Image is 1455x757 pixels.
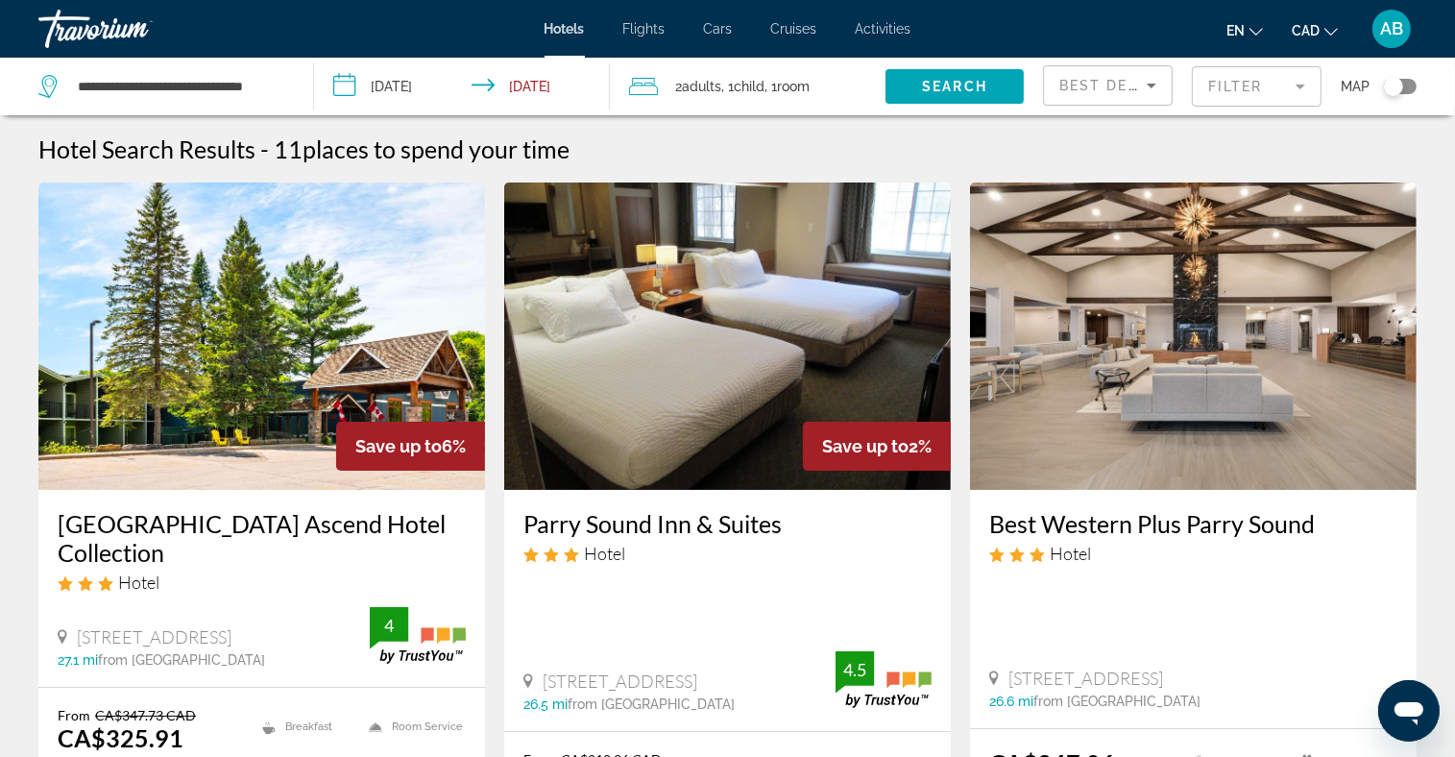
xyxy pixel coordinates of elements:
a: Travorium [38,4,230,54]
span: Room [777,79,810,94]
div: 3 star Hotel [989,543,1397,564]
a: Flights [623,21,666,37]
img: Hotel image [970,183,1417,490]
a: Parry Sound Inn & Suites [523,509,932,538]
img: Hotel image [38,183,485,490]
button: Search [885,69,1024,104]
button: Filter [1192,65,1322,108]
span: Map [1341,73,1370,100]
h1: Hotel Search Results [38,134,255,163]
del: CA$347.73 CAD [95,707,196,723]
a: Cruises [771,21,817,37]
span: Best Deals [1059,78,1159,93]
a: Best Western Plus Parry Sound [989,509,1397,538]
span: , 1 [721,73,764,100]
span: Hotel [584,543,625,564]
mat-select: Sort by [1059,74,1156,97]
li: Breakfast [253,707,359,745]
a: Activities [856,21,911,37]
span: Hotel [1050,543,1091,564]
div: 3 star Hotel [523,543,932,564]
div: 4.5 [836,658,874,681]
span: 26.5 mi [523,696,568,712]
span: 26.6 mi [989,694,1033,709]
span: [STREET_ADDRESS] [1008,668,1163,689]
button: User Menu [1367,9,1417,49]
img: Hotel image [504,183,951,490]
span: places to spend your time [303,134,570,163]
iframe: Кнопка запуска окна обмена сообщениями [1378,680,1440,742]
img: trustyou-badge.svg [370,607,466,664]
div: 3 star Hotel [58,572,466,593]
span: from [GEOGRAPHIC_DATA] [568,696,735,712]
li: Room Service [359,707,466,745]
button: Change currency [1292,16,1338,44]
span: From [58,707,90,723]
div: 4 [370,614,408,637]
span: Save up to [355,436,442,456]
span: from [GEOGRAPHIC_DATA] [1033,694,1200,709]
div: 6% [336,422,485,471]
button: Check-in date: Sep 27, 2025 Check-out date: Sep 28, 2025 [314,58,609,115]
img: trustyou-badge.svg [836,651,932,708]
span: [STREET_ADDRESS] [543,671,697,692]
span: en [1226,23,1245,38]
span: Adults [682,79,721,94]
h2: 11 [274,134,570,163]
span: - [260,134,269,163]
a: Cars [704,21,733,37]
span: Child [734,79,764,94]
a: [GEOGRAPHIC_DATA] Ascend Hotel Collection [58,509,466,567]
span: AB [1380,19,1403,38]
span: 2 [675,73,721,100]
span: Search [922,79,987,94]
span: Save up to [822,436,909,456]
span: 27.1 mi [58,652,98,668]
div: 2% [803,422,951,471]
button: Change language [1226,16,1263,44]
span: Hotel [118,572,159,593]
span: , 1 [764,73,810,100]
button: Travelers: 2 adults, 1 child [610,58,885,115]
span: from [GEOGRAPHIC_DATA] [98,652,265,668]
button: Toggle map [1370,78,1417,95]
span: [STREET_ADDRESS] [77,626,231,647]
a: Hotels [545,21,585,37]
span: CAD [1292,23,1320,38]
